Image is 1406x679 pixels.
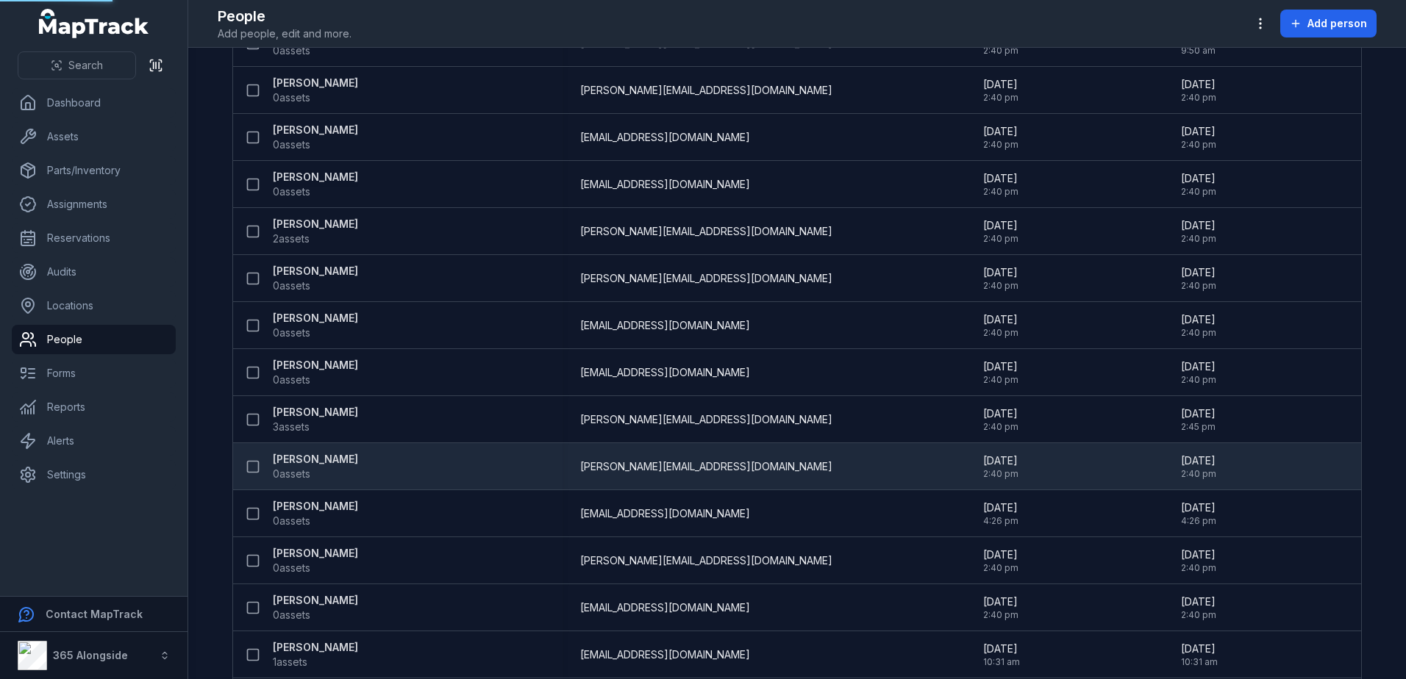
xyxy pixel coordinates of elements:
a: Dashboard [12,88,176,118]
span: 0 assets [273,608,310,622]
span: [PERSON_NAME][EMAIL_ADDRESS][DOMAIN_NAME] [580,224,832,239]
span: [DATE] [1181,312,1216,327]
span: 2:40 pm [983,468,1018,480]
a: Forms [12,359,176,388]
a: [PERSON_NAME]0assets [273,76,358,105]
a: [PERSON_NAME]2assets [273,217,358,246]
span: [DATE] [983,124,1018,139]
span: [DATE] [1181,406,1216,421]
a: Locations [12,291,176,320]
time: 29/08/2025, 10:31:57 am [983,642,1020,668]
span: 2 assets [273,231,310,246]
a: [PERSON_NAME]0assets [273,546,358,575]
span: [DATE] [983,312,1018,327]
span: 0 assets [273,137,310,152]
span: [DATE] [983,359,1018,374]
span: [PERSON_NAME][EMAIL_ADDRESS][DOMAIN_NAME] [580,271,832,286]
time: 09/09/2025, 2:40:55 pm [1181,171,1216,198]
span: Add people, edit and more. [218,26,351,41]
a: [PERSON_NAME]0assets [273,264,358,293]
span: [DATE] [983,171,1018,186]
time: 09/09/2025, 2:40:55 pm [1181,124,1216,151]
span: [DATE] [1181,547,1216,562]
a: [PERSON_NAME]0assets [273,499,358,528]
time: 09/09/2025, 2:40:55 pm [1181,312,1216,339]
span: [PERSON_NAME][EMAIL_ADDRESS][DOMAIN_NAME] [580,83,832,98]
time: 26/08/2025, 4:26:13 pm [1181,500,1216,527]
span: [DATE] [1181,124,1216,139]
a: People [12,325,176,354]
span: [EMAIL_ADDRESS][DOMAIN_NAME] [580,600,750,615]
time: 26/08/2025, 4:26:13 pm [983,500,1018,527]
span: 2:40 pm [1181,186,1216,198]
strong: [PERSON_NAME] [273,311,358,326]
a: Assignments [12,190,176,219]
span: 10:31 am [983,656,1020,668]
span: 2:40 pm [1181,374,1216,386]
time: 09/09/2025, 2:40:55 pm [1181,77,1216,104]
span: 2:40 pm [983,92,1018,104]
span: 10:31 am [1181,656,1218,668]
span: 2:40 pm [983,327,1018,339]
strong: [PERSON_NAME] [273,170,358,184]
a: Parts/Inventory [12,156,176,185]
time: 09/09/2025, 2:40:55 pm [1181,218,1216,245]
time: 09/09/2025, 2:40:55 pm [983,406,1018,433]
a: Reservations [12,223,176,253]
time: 01/10/2025, 2:45:30 pm [1181,406,1216,433]
span: [DATE] [983,547,1018,562]
strong: [PERSON_NAME] [273,499,358,514]
button: Search [18,51,136,79]
span: 2:40 pm [1181,233,1216,245]
strong: [PERSON_NAME] [273,123,358,137]
span: Search [68,58,103,73]
span: 2:40 pm [983,233,1018,245]
span: 2:40 pm [983,421,1018,433]
span: 1 assets [273,655,307,669]
span: [EMAIL_ADDRESS][DOMAIN_NAME] [580,177,750,192]
strong: 365 Alongside [53,649,128,661]
time: 29/08/2025, 10:31:57 am [1181,642,1218,668]
span: [DATE] [983,642,1020,656]
span: [DATE] [983,594,1018,609]
span: [DATE] [983,453,1018,468]
span: [EMAIL_ADDRESS][DOMAIN_NAME] [580,318,750,333]
a: [PERSON_NAME]0assets [273,311,358,340]
time: 09/09/2025, 2:40:55 pm [983,453,1018,480]
button: Add person [1280,10,1377,37]
span: [EMAIL_ADDRESS][DOMAIN_NAME] [580,365,750,380]
span: [DATE] [983,77,1018,92]
span: 4:26 pm [983,515,1018,527]
time: 09/09/2025, 2:40:55 pm [983,77,1018,104]
span: 2:40 pm [1181,139,1216,151]
strong: [PERSON_NAME] [273,640,358,655]
a: [PERSON_NAME]0assets [273,170,358,199]
span: 2:40 pm [983,609,1018,621]
strong: [PERSON_NAME] [273,358,358,373]
time: 09/09/2025, 2:40:55 pm [983,547,1018,574]
strong: [PERSON_NAME] [273,76,358,90]
span: [EMAIL_ADDRESS][DOMAIN_NAME] [580,647,750,662]
span: Add person [1307,16,1367,31]
time: 09/09/2025, 2:40:55 pm [983,265,1018,292]
a: [PERSON_NAME]0assets [273,593,358,622]
time: 09/09/2025, 2:40:55 pm [1181,453,1216,480]
span: [EMAIL_ADDRESS][DOMAIN_NAME] [580,130,750,145]
span: 0 assets [273,467,310,481]
a: [PERSON_NAME]0assets [273,123,358,152]
span: [EMAIL_ADDRESS][DOMAIN_NAME] [580,506,750,521]
a: [PERSON_NAME]3assets [273,405,358,434]
span: 4:26 pm [1181,515,1216,527]
a: Assets [12,122,176,151]
span: 9:50 am [1181,45,1216,57]
span: [PERSON_NAME][EMAIL_ADDRESS][DOMAIN_NAME] [580,459,832,474]
span: 2:40 pm [1181,327,1216,339]
span: 2:40 pm [1181,92,1216,104]
time: 09/09/2025, 2:40:55 pm [1181,594,1216,621]
span: 2:40 pm [983,280,1018,292]
span: [DATE] [1181,453,1216,468]
span: [DATE] [983,500,1018,515]
a: [PERSON_NAME]0assets [273,358,358,387]
span: 2:40 pm [983,562,1018,574]
strong: [PERSON_NAME] [273,452,358,467]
